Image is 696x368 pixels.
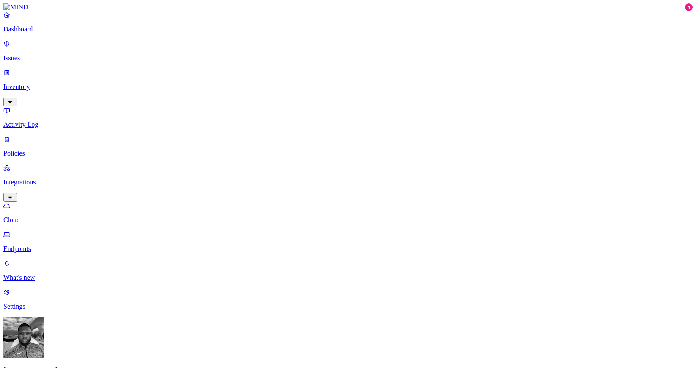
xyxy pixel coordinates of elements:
p: Policies [3,150,693,157]
a: Integrations [3,164,693,201]
a: Inventory [3,69,693,105]
a: Dashboard [3,11,693,33]
p: Settings [3,303,693,310]
p: Activity Log [3,121,693,128]
img: Cameron White [3,317,44,358]
p: Cloud [3,216,693,224]
p: Issues [3,54,693,62]
a: Settings [3,288,693,310]
a: MIND [3,3,693,11]
p: Dashboard [3,25,693,33]
p: Inventory [3,83,693,91]
a: Issues [3,40,693,62]
img: MIND [3,3,28,11]
p: Integrations [3,178,693,186]
a: What's new [3,259,693,282]
a: Endpoints [3,231,693,253]
p: What's new [3,274,693,282]
div: 4 [685,3,693,11]
p: Endpoints [3,245,693,253]
a: Policies [3,135,693,157]
a: Activity Log [3,106,693,128]
a: Cloud [3,202,693,224]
